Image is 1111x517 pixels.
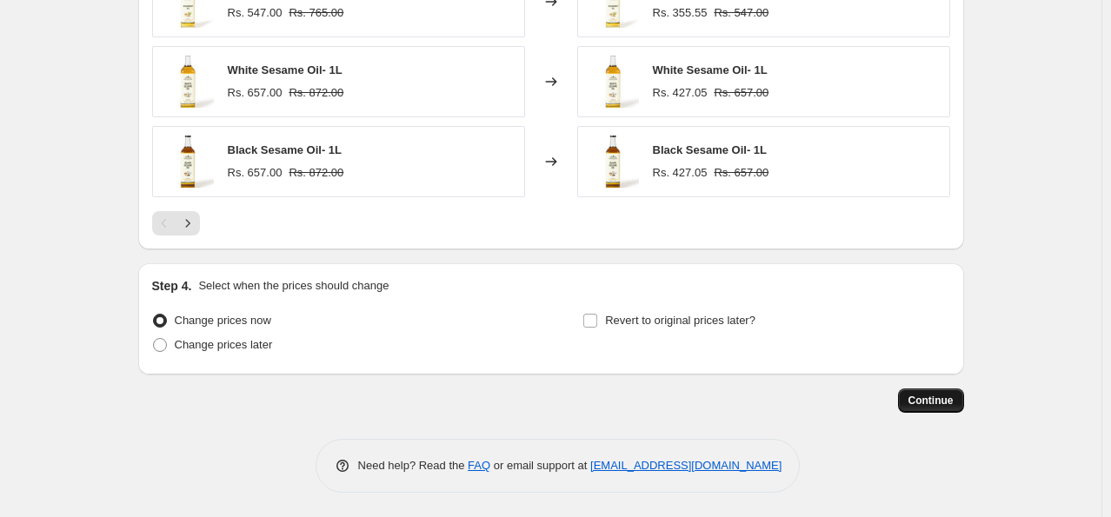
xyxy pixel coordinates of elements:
img: DSC09179copy_80x.jpg [162,136,214,188]
nav: Pagination [152,211,200,235]
img: DSC09191_copy_1_1_80x.jpg [162,56,214,108]
span: White Sesame Oil- 1L [653,63,768,76]
span: or email support at [490,459,590,472]
div: Rs. 355.55 [653,4,708,22]
div: Rs. 657.00 [228,164,283,182]
span: Black Sesame Oil- 1L [653,143,768,156]
span: Black Sesame Oil- 1L [228,143,343,156]
strike: Rs. 547.00 [714,4,768,22]
span: Change prices now [175,314,271,327]
strike: Rs. 765.00 [289,4,343,22]
div: Rs. 427.05 [653,84,708,102]
p: Select when the prices should change [198,277,389,295]
strike: Rs. 657.00 [714,84,768,102]
img: DSC09191_copy_1_1_80x.jpg [587,56,639,108]
span: Revert to original prices later? [605,314,755,327]
button: Next [176,211,200,235]
div: Rs. 657.00 [228,84,283,102]
span: Change prices later [175,338,273,351]
strike: Rs. 657.00 [714,164,768,182]
strike: Rs. 872.00 [289,164,343,182]
div: Rs. 547.00 [228,4,283,22]
button: Continue [898,388,964,413]
span: Need help? Read the [358,459,469,472]
span: Continue [908,394,954,408]
div: Rs. 427.05 [653,164,708,182]
img: DSC09179copy_80x.jpg [587,136,639,188]
a: FAQ [468,459,490,472]
strike: Rs. 872.00 [289,84,343,102]
h2: Step 4. [152,277,192,295]
span: White Sesame Oil- 1L [228,63,343,76]
a: [EMAIL_ADDRESS][DOMAIN_NAME] [590,459,782,472]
